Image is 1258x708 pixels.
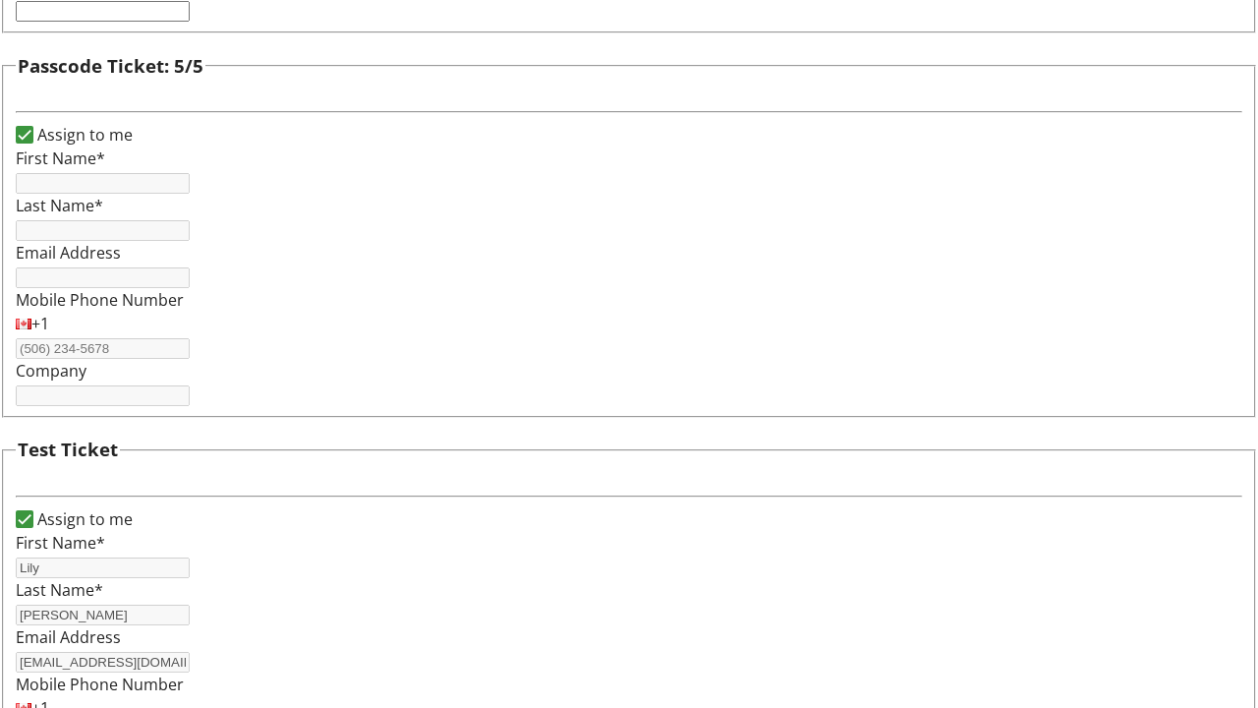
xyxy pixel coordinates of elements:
[16,674,184,695] label: Mobile Phone Number
[16,242,121,264] label: Email Address
[33,507,133,531] label: Assign to me
[18,436,118,463] h3: Test Ticket
[16,360,86,382] label: Company
[16,147,105,169] label: First Name*
[16,579,103,601] label: Last Name*
[16,626,121,648] label: Email Address
[16,338,190,359] input: (506) 234-5678
[16,289,184,311] label: Mobile Phone Number
[18,52,203,80] h3: Passcode Ticket: 5/5
[33,123,133,147] label: Assign to me
[16,195,103,216] label: Last Name*
[16,532,105,554] label: First Name*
